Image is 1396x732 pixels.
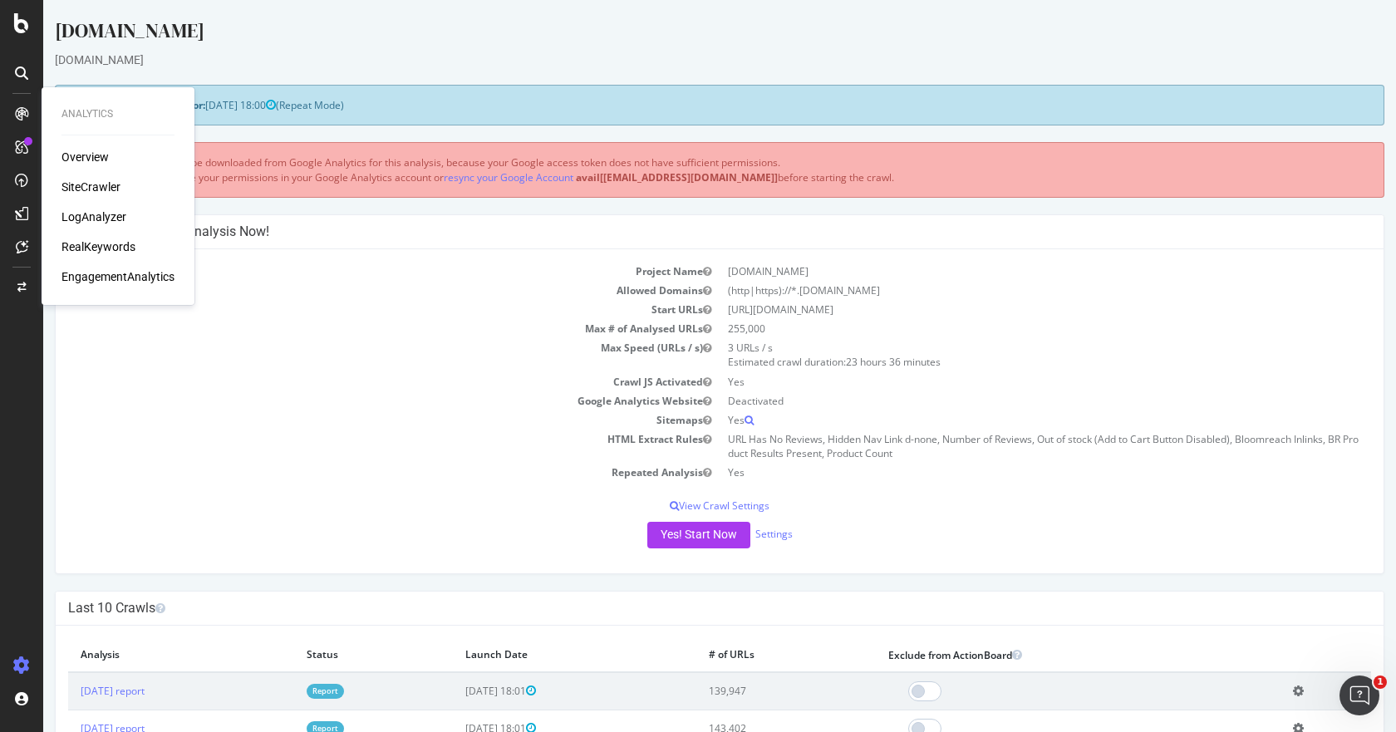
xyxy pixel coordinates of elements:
[61,268,174,285] a: EngagementAnalytics
[1339,676,1379,715] iframe: Intercom live chat
[533,170,735,184] b: avail[[EMAIL_ADDRESS][DOMAIN_NAME]]
[61,107,174,121] div: Analytics
[676,372,1328,391] td: Yes
[61,238,135,255] a: RealKeywords
[410,638,653,672] th: Launch Date
[676,430,1328,463] td: URL Has No Reviews, Hidden Nav Link d-none, Number of Reviews, Out of stock (Add to Cart Button D...
[653,672,833,710] td: 139,947
[676,300,1328,319] td: [URL][DOMAIN_NAME]
[25,319,676,338] td: Max # of Analysed URLs
[263,684,301,698] a: Report
[653,638,833,672] th: # of URLs
[25,391,676,410] td: Google Analytics Website
[25,600,1328,617] h4: Last 10 Crawls
[25,338,676,371] td: Max Speed (URLs / s)
[25,499,1328,513] p: View Crawl Settings
[12,142,1341,197] div: Visit information will not be downloaded from Google Analytics for this analysis, because your Go...
[25,430,676,463] td: HTML Extract Rules
[676,391,1328,410] td: Deactivated
[25,463,676,482] td: Repeated Analysis
[25,281,676,300] td: Allowed Domains
[676,463,1328,482] td: Yes
[422,684,493,698] span: [DATE] 18:01
[61,149,109,165] a: Overview
[676,281,1328,300] td: (http|https)://*.[DOMAIN_NAME]
[12,17,1341,52] div: [DOMAIN_NAME]
[803,355,897,369] span: 23 hours 36 minutes
[712,527,750,541] a: Settings
[12,85,1341,125] div: (Repeat Mode)
[401,170,530,184] a: resync your Google Account
[25,300,676,319] td: Start URLs
[676,338,1328,371] td: 3 URLs / s Estimated crawl duration:
[25,224,1328,240] h4: Configure your New Analysis Now!
[37,684,101,698] a: [DATE] report
[251,638,410,672] th: Status
[25,262,676,281] td: Project Name
[833,638,1236,672] th: Exclude from ActionBoard
[12,52,1341,68] div: [DOMAIN_NAME]
[1374,676,1387,689] span: 1
[676,262,1328,281] td: [DOMAIN_NAME]
[604,522,707,548] button: Yes! Start Now
[61,179,120,195] a: SiteCrawler
[25,98,162,112] strong: Next Launch Scheduled for:
[25,638,251,672] th: Analysis
[25,372,676,391] td: Crawl JS Activated
[676,319,1328,338] td: 255,000
[162,98,233,112] span: [DATE] 18:00
[676,410,1328,430] td: Yes
[25,410,676,430] td: Sitemaps
[61,209,126,225] a: LogAnalyzer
